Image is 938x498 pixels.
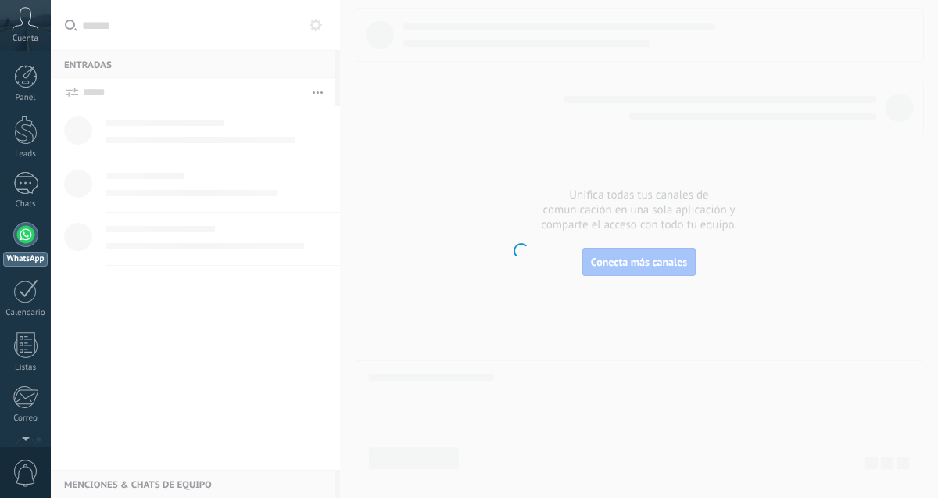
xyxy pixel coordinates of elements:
[3,93,48,103] div: Panel
[3,199,48,210] div: Chats
[3,252,48,267] div: WhatsApp
[3,308,48,318] div: Calendario
[3,363,48,373] div: Listas
[13,34,38,44] span: Cuenta
[3,149,48,159] div: Leads
[3,414,48,424] div: Correo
